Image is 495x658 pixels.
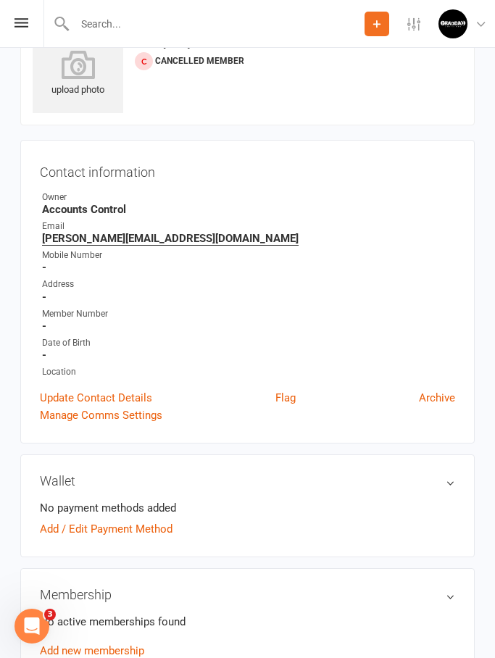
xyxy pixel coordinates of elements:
[40,474,455,488] h3: Wallet
[42,336,455,350] div: Date of Birth
[42,203,455,216] strong: Accounts Control
[135,38,190,49] time: Added [DATE]
[40,613,455,630] p: No active memberships found
[42,307,455,321] div: Member Number
[42,220,455,233] div: Email
[275,389,296,407] a: Flag
[70,14,365,34] input: Search...
[42,349,455,362] strong: -
[42,365,455,379] div: Location
[42,191,455,204] div: Owner
[33,50,123,98] div: upload photo
[42,278,455,291] div: Address
[42,291,455,304] strong: -
[438,9,467,38] img: thumb_image1701918351.png
[14,609,49,644] iframe: Intercom live chat
[40,644,144,657] a: Add new membership
[40,389,152,407] a: Update Contact Details
[42,320,455,333] strong: -
[40,159,455,180] h3: Contact information
[155,56,244,66] span: Cancelled member
[40,588,455,602] h3: Membership
[42,249,455,262] div: Mobile Number
[42,261,455,274] strong: -
[40,407,162,424] a: Manage Comms Settings
[44,609,56,620] span: 3
[40,499,455,517] li: No payment methods added
[40,520,172,538] a: Add / Edit Payment Method
[419,389,455,407] a: Archive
